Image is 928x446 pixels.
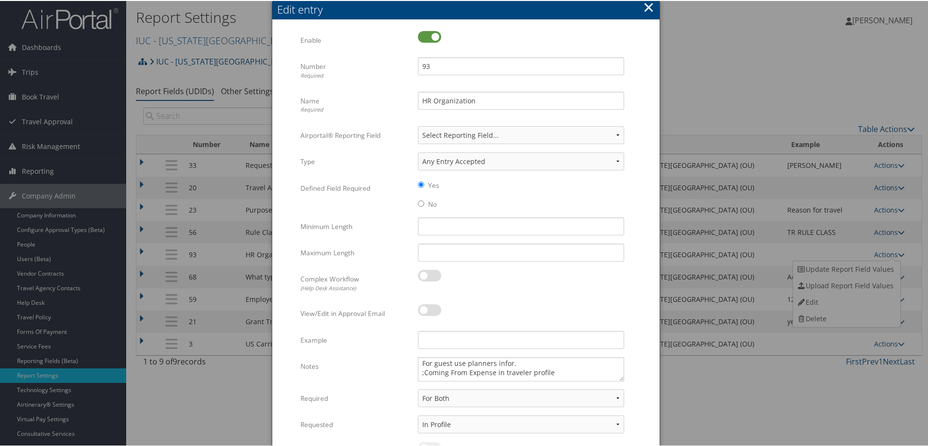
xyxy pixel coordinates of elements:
[300,388,411,407] label: Required
[428,198,437,208] label: No
[300,269,411,296] label: Complex Workflow
[277,1,660,16] div: Edit entry
[300,178,411,197] label: Defined Field Required
[300,303,411,322] label: View/Edit in Approval Email
[300,30,411,49] label: Enable
[300,243,411,261] label: Maximum Length
[300,105,411,113] div: Required
[300,151,411,170] label: Type
[300,216,411,235] label: Minimum Length
[428,180,439,189] label: Yes
[300,125,411,144] label: Airportal® Reporting Field
[300,356,411,375] label: Notes
[300,71,411,79] div: Required
[300,56,411,83] label: Number
[300,414,411,433] label: Requested
[300,330,411,348] label: Example
[300,283,411,292] div: (Help Desk Assistance)
[300,91,411,117] label: Name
